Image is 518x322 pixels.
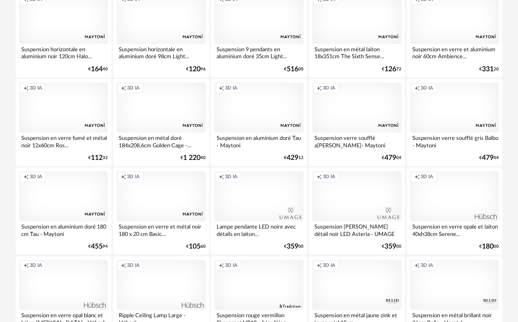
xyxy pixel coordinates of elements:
[414,85,420,92] span: Creation icon
[312,221,401,239] div: Suspension [PERSON_NAME] détail noir LED Asteria - UMAGE
[407,168,503,255] a: Creation icon 3D IA Suspension en verre opale et laiton 40xh38cm Serene... €18000
[382,66,401,72] div: € 72
[19,44,108,61] div: Suspension horizontale en aluminium noir 120cm Halo...
[317,85,322,92] span: Creation icon
[410,44,499,61] div: Suspension en verre et aluminium noir 60cm Ambience...
[91,155,103,161] span: 112
[323,262,335,269] span: 3D IA
[219,85,224,92] span: Creation icon
[479,155,499,161] div: € 04
[312,44,401,61] div: Suspension en métal laiton 18x351cm The Sixth Sense...
[421,262,433,269] span: 3D IA
[225,262,237,269] span: 3D IA
[414,262,420,269] span: Creation icon
[211,168,307,255] a: Creation icon 3D IA Lampe pendante LED noire avec détails en laiton... €35900
[91,66,103,72] span: 164
[117,221,206,239] div: Suspension en verre et métal noir 180 x 20 cm Basic...
[309,168,405,255] a: Creation icon 3D IA Suspension [PERSON_NAME] détail noir LED Asteria - UMAGE €35900
[225,85,237,92] span: 3D IA
[19,221,108,239] div: Suspension en aluminium doré 180 cm Tau - Maytoni
[30,174,42,180] span: 3D IA
[23,262,29,269] span: Creation icon
[127,262,140,269] span: 3D IA
[117,133,206,150] div: Suspension en métal doré 184x208,6cm Golden Cage -...
[121,85,126,92] span: Creation icon
[284,244,304,249] div: € 00
[88,66,108,72] div: € 40
[284,66,304,72] div: € 00
[211,79,307,166] a: Creation icon 3D IA Suspension en aluminium doré Tau - Maytoni €42912
[214,221,304,239] div: Lampe pendante LED noire avec détails en laiton...
[88,155,108,161] div: € 32
[127,174,140,180] span: 3D IA
[219,262,224,269] span: Creation icon
[214,44,304,61] div: Suspension 9 pendants en aluminium doré 35cm Light...
[317,262,322,269] span: Creation icon
[23,85,29,92] span: Creation icon
[479,244,499,249] div: € 00
[189,66,201,72] span: 120
[407,79,503,166] a: Creation icon 3D IA Suspension verre soufflé gris Balbo - Maytoni €47904
[384,155,396,161] span: 479
[219,174,224,180] span: Creation icon
[88,244,108,249] div: € 94
[30,85,42,92] span: 3D IA
[16,168,112,255] a: Creation icon 3D IA Suspension en aluminium doré 180 cm Tau - Maytoni €45594
[287,155,298,161] span: 429
[186,66,206,72] div: € 96
[19,133,108,150] div: Suspension en verre fumé et métal noir 12x60cm Ros...
[284,155,304,161] div: € 12
[410,221,499,239] div: Suspension en verre opale et laiton 40xh38cm Serene...
[309,79,405,166] a: Creation icon 3D IA Suspension verre soufflé a[PERSON_NAME]- Maytoni €47904
[186,244,206,249] div: € 60
[323,85,335,92] span: 3D IA
[225,174,237,180] span: 3D IA
[421,174,433,180] span: 3D IA
[410,133,499,150] div: Suspension verre soufflé gris Balbo - Maytoni
[479,66,499,72] div: € 20
[287,244,298,249] span: 359
[127,85,140,92] span: 3D IA
[482,155,494,161] span: 479
[113,79,209,166] a: Creation icon 3D IA Suspension en métal doré 184x208,6cm Golden Cage -... €1 22040
[23,174,29,180] span: Creation icon
[312,133,401,150] div: Suspension verre soufflé a[PERSON_NAME]- Maytoni
[121,262,126,269] span: Creation icon
[91,244,103,249] span: 455
[482,244,494,249] span: 180
[421,85,433,92] span: 3D IA
[189,244,201,249] span: 105
[180,155,206,161] div: € 40
[382,155,401,161] div: € 04
[382,244,401,249] div: € 00
[113,168,209,255] a: Creation icon 3D IA Suspension en verre et métal noir 180 x 20 cm Basic... €10560
[30,262,42,269] span: 3D IA
[121,174,126,180] span: Creation icon
[317,174,322,180] span: Creation icon
[16,79,112,166] a: Creation icon 3D IA Suspension en verre fumé et métal noir 12x60cm Ros... €11232
[414,174,420,180] span: Creation icon
[384,244,396,249] span: 359
[183,155,201,161] span: 1 220
[384,66,396,72] span: 126
[117,44,206,61] div: Suspension horizontale en aluminium doré 98cm Light...
[214,133,304,150] div: Suspension en aluminium doré Tau - Maytoni
[323,174,335,180] span: 3D IA
[482,66,494,72] span: 331
[287,66,298,72] span: 516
